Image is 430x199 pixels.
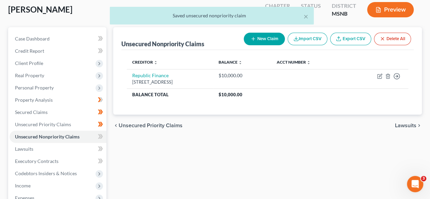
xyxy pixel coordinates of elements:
[219,92,242,97] span: $10,000.00
[119,123,183,128] span: Unsecured Priority Claims
[10,131,106,143] a: Unsecured Nonpriority Claims
[395,123,422,128] button: Lawsuits chevron_right
[219,72,266,79] div: $10,000.00
[15,158,58,164] span: Executory Contracts
[10,45,106,57] a: Credit Report
[416,123,422,128] i: chevron_right
[15,170,77,176] span: Codebtors Insiders & Notices
[15,134,80,139] span: Unsecured Nonpriority Claims
[15,183,31,188] span: Income
[15,36,50,42] span: Case Dashboard
[132,60,158,65] a: Creditor unfold_more
[407,176,423,192] iframe: Intercom live chat
[15,60,43,66] span: Client Profile
[307,61,311,65] i: unfold_more
[10,143,106,155] a: Lawsuits
[154,61,158,65] i: unfold_more
[8,4,72,14] span: [PERSON_NAME]
[10,33,106,45] a: Case Dashboard
[15,85,54,90] span: Personal Property
[288,33,327,45] button: Import CSV
[113,123,183,128] button: chevron_left Unsecured Priority Claims
[15,48,44,54] span: Credit Report
[15,72,44,78] span: Real Property
[330,33,371,45] a: Export CSV
[15,109,48,115] span: Secured Claims
[244,33,285,45] button: New Claim
[301,2,321,10] div: Status
[238,61,242,65] i: unfold_more
[132,72,169,78] a: Republic Finance
[265,2,290,10] div: Chapter
[421,176,426,181] span: 3
[127,88,213,101] th: Balance Total
[395,123,416,128] span: Lawsuits
[10,94,106,106] a: Property Analysis
[219,60,242,65] a: Balance unfold_more
[332,2,356,10] div: District
[10,106,106,118] a: Secured Claims
[115,12,308,19] div: Saved unsecured nonpriority claim
[10,155,106,167] a: Executory Contracts
[10,118,106,131] a: Unsecured Priority Claims
[15,97,53,103] span: Property Analysis
[277,60,311,65] a: Acct Number unfold_more
[113,123,119,128] i: chevron_left
[374,33,411,45] button: Delete All
[121,40,204,48] div: Unsecured Nonpriority Claims
[15,121,71,127] span: Unsecured Priority Claims
[15,146,33,152] span: Lawsuits
[304,12,308,20] button: ×
[367,2,414,17] button: Preview
[132,79,208,85] div: [STREET_ADDRESS]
